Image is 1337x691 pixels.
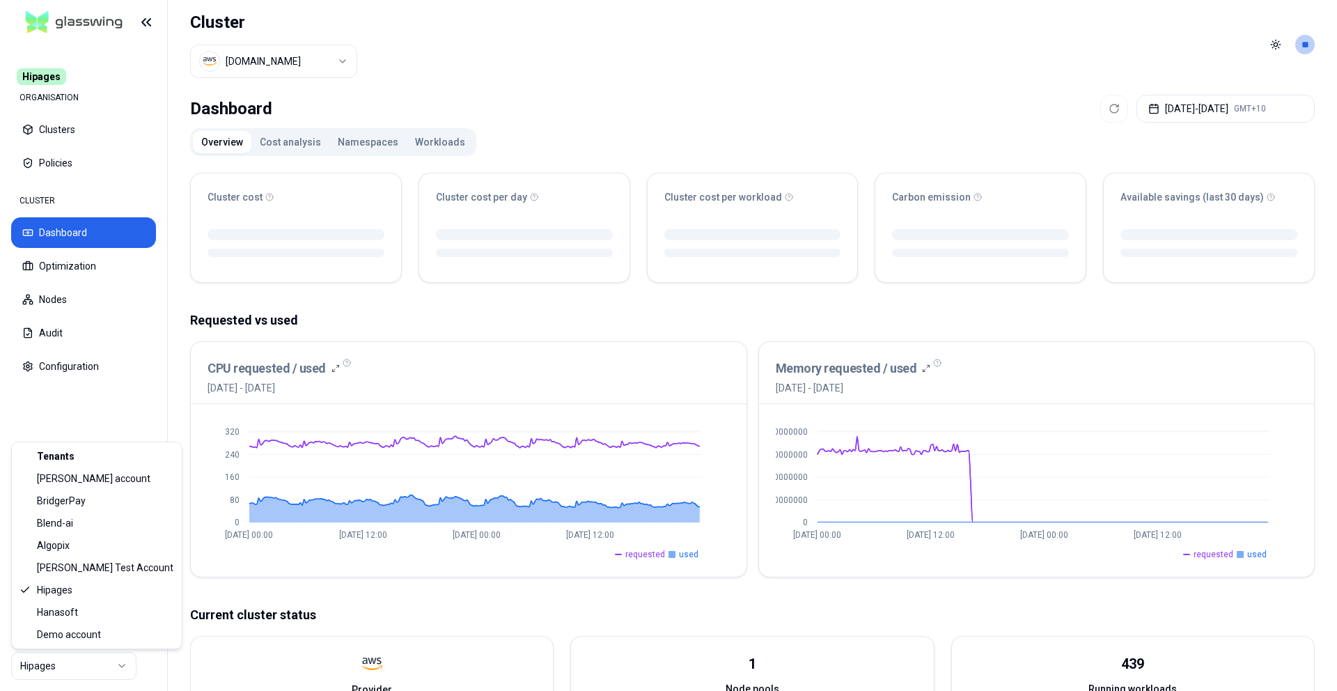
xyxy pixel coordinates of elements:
span: Hipages [37,583,72,597]
span: BridgerPay [37,494,86,508]
span: Blend-ai [37,516,73,530]
span: [PERSON_NAME] Test Account [37,561,173,575]
div: Tenants [15,445,179,467]
span: Algopix [37,538,70,552]
span: [PERSON_NAME] account [37,472,150,486]
span: Hanasoft [37,605,78,619]
span: Demo account [37,628,101,642]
